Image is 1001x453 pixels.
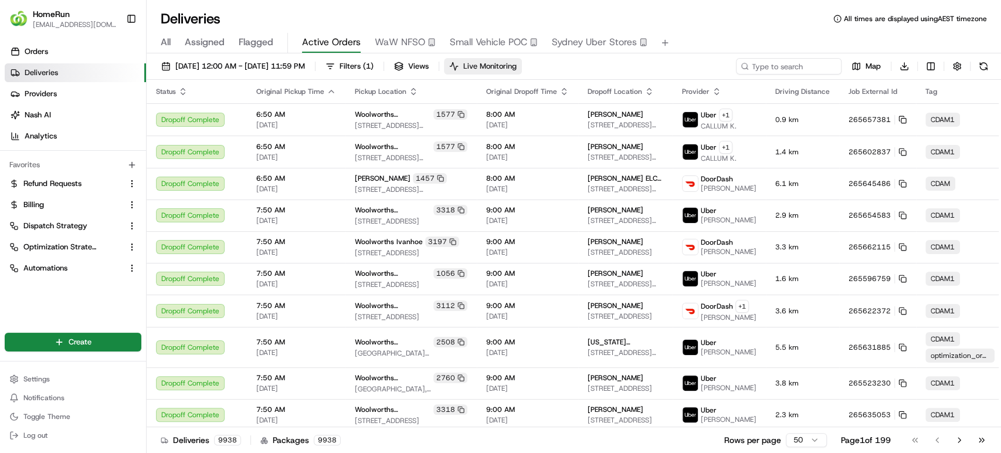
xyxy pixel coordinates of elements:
a: Automations [9,263,123,273]
span: 265622372 [849,306,891,316]
span: Uber [701,338,717,347]
span: Woolworths Narrabeen [355,269,431,278]
span: 8:00 AM [486,174,569,183]
button: 265631885 [849,343,907,352]
div: Deliveries [161,434,241,446]
a: Analytics [5,127,146,146]
span: [DATE] [486,384,569,393]
span: 7:50 AM [256,337,336,347]
span: 7:50 AM [256,405,336,414]
span: All [161,35,171,49]
span: Uber [701,269,717,279]
span: Pickup Location [355,87,406,96]
a: 💻API Documentation [94,258,193,279]
span: 9:00 AM [486,205,569,215]
span: Woolworths [GEOGRAPHIC_DATA] [355,301,431,310]
span: 1.6 km [775,274,830,283]
img: uber-new-logo.jpeg [683,144,698,160]
span: [PERSON_NAME] [701,347,756,357]
span: [DATE] [256,153,336,162]
span: [STREET_ADDRESS][PERSON_NAME] [588,184,663,194]
button: [DATE] 12:00 AM - [DATE] 11:59 PM [156,58,310,75]
span: [DATE] [256,184,336,194]
span: CDAM1 [931,334,955,344]
img: 8571987876998_91fb9ceb93ad5c398215_72.jpg [25,112,46,133]
button: Toggle Theme [5,408,141,425]
span: [STREET_ADDRESS][PERSON_NAME] [355,185,467,194]
span: [PERSON_NAME] [588,110,643,119]
p: Rows per page [724,434,781,446]
span: Uber [701,405,717,415]
img: uber-new-logo.jpeg [683,340,698,355]
span: [STREET_ADDRESS] [355,217,467,226]
span: Create [69,337,91,347]
span: Woolworths [GEOGRAPHIC_DATA] [355,205,431,215]
span: [PERSON_NAME] [588,205,643,215]
input: Clear [30,76,194,88]
span: 7:50 AM [256,205,336,215]
button: 265635053 [849,410,907,420]
span: CDAM1 [931,378,955,388]
span: [PERSON_NAME] [588,301,643,310]
span: Woolworths [GEOGRAPHIC_DATA] [355,405,431,414]
span: 265662115 [849,242,891,252]
span: 9:00 AM [486,337,569,347]
span: [DATE] [486,184,569,194]
span: [STREET_ADDRESS] [588,312,663,321]
span: Knowledge Base [23,262,90,274]
img: 1736555255976-a54dd68f-1ca7-489b-9aae-adbdc363a1c4 [12,112,33,133]
h1: Deliveries [161,9,220,28]
a: Deliveries [5,63,146,82]
img: doordash_logo_v2.png [683,239,698,255]
span: Assigned [185,35,225,49]
span: 0.9 km [775,115,830,124]
span: 9:00 AM [486,301,569,310]
span: [STREET_ADDRESS][PERSON_NAME] [588,279,663,289]
span: CDAM1 [931,211,955,220]
span: 8:00 AM [486,110,569,119]
div: 📗 [12,263,21,273]
span: [STREET_ADDRESS][PERSON_NAME] [355,121,467,130]
div: 2760 [433,373,467,383]
span: 1.4 km [775,147,830,157]
span: [PERSON_NAME] [701,313,756,322]
button: Views [389,58,434,75]
span: Woolworths [PERSON_NAME] Metro [355,142,431,151]
span: Woolworths Ivanhoe [355,237,423,246]
span: [STREET_ADDRESS][PERSON_NAME] [355,153,467,163]
span: [DATE] [256,120,336,130]
span: DoorDash [701,238,733,247]
span: [DATE] [486,279,569,289]
span: [DATE] 12:00 AM - [DATE] 11:59 PM [175,61,305,72]
span: Orders [25,46,48,57]
button: HomeRun [33,8,70,20]
div: 1577 [433,109,467,120]
span: CDAM1 [931,274,955,283]
span: [STREET_ADDRESS][PERSON_NAME] [588,120,663,130]
span: 7:50 AM [256,301,336,310]
span: [US_STATE][PERSON_NAME] [588,337,663,347]
span: 7:50 AM [256,373,336,383]
span: 265645486 [849,179,891,188]
span: 9:00 AM [486,373,569,383]
span: 265635053 [849,410,891,420]
a: Refund Requests [9,178,123,189]
input: Type to search [736,58,841,75]
div: 3318 [433,205,467,215]
span: Views [408,61,429,72]
span: Automations [23,263,67,273]
img: doordash_logo_v2.png [683,303,698,319]
span: Dispatch Strategy [23,221,87,231]
span: 265657381 [849,115,891,124]
span: [PERSON_NAME] [701,415,756,424]
span: [STREET_ADDRESS] [355,416,467,425]
img: Farooq Akhtar [12,171,30,190]
button: Create [5,333,141,351]
button: 265596759 [849,274,907,283]
button: 265657381 [849,115,907,124]
div: 💻 [99,263,108,273]
span: [DATE] [486,348,569,357]
span: Providers [25,89,57,99]
span: 2.3 km [775,410,830,420]
span: CDAM1 [931,306,955,316]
